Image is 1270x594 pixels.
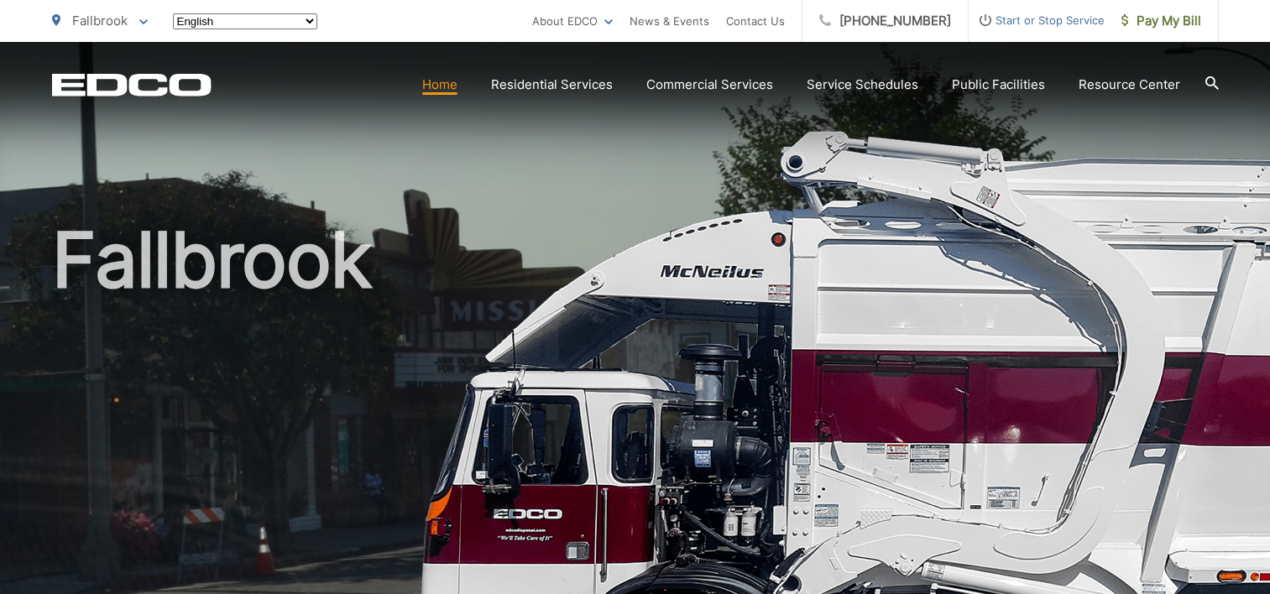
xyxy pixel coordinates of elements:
a: Commercial Services [646,75,773,95]
a: Public Facilities [952,75,1045,95]
a: Contact Us [726,11,785,31]
span: Fallbrook [72,13,128,29]
select: Select a language [173,13,317,29]
a: EDCD logo. Return to the homepage. [52,73,212,96]
a: Service Schedules [807,75,918,95]
a: Residential Services [491,75,613,95]
span: Pay My Bill [1121,11,1201,31]
a: About EDCO [532,11,613,31]
a: News & Events [630,11,709,31]
a: Home [422,75,457,95]
a: Resource Center [1079,75,1180,95]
